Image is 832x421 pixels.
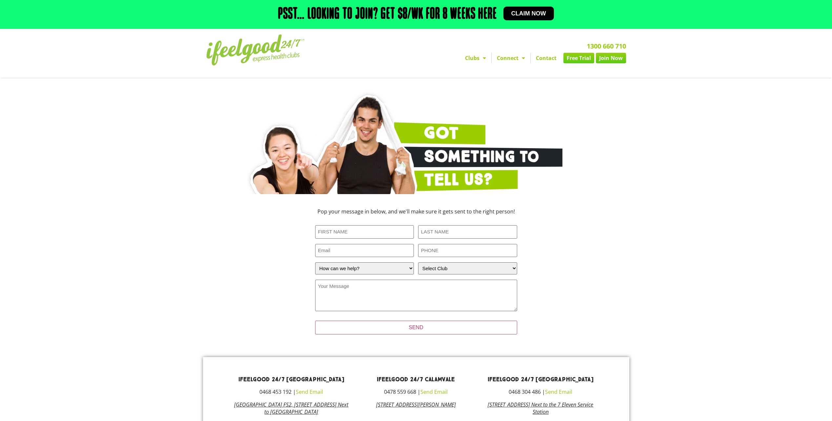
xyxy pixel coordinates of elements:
[492,53,530,63] a: Connect
[376,401,456,408] a: [STREET_ADDRESS][PERSON_NAME]
[587,42,626,50] a: 1300 660 710
[596,53,626,63] a: Join Now
[315,321,517,334] input: SEND
[511,10,546,16] span: Claim now
[563,53,594,63] a: Free Trial
[272,209,560,214] h3: Pop your message in below, and we'll make sure it gets sent to the right person!
[355,53,626,63] nav: Menu
[418,244,517,257] input: PHONE
[488,376,594,383] a: ifeelgood 24/7 [GEOGRAPHIC_DATA]
[503,7,554,20] a: Claim now
[483,389,598,394] h3: 0468 304 486 |
[418,225,517,239] input: LAST NAME
[278,7,497,22] h2: Psst… Looking to join? Get $8/wk for 8 weeks here
[488,401,593,415] a: [STREET_ADDRESS] Next to the 7 Eleven Service Station
[358,389,473,394] h3: 0478 559 668 |
[234,401,348,415] a: [GEOGRAPHIC_DATA] FS2, [STREET_ADDRESS] Next to [GEOGRAPHIC_DATA]
[377,376,455,383] a: ifeelgood 24/7 Calamvale
[315,244,414,257] input: Email
[234,389,349,394] h3: 0468 453 192 |
[296,388,323,395] a: Send Email
[238,376,344,383] a: ifeelgood 24/7 [GEOGRAPHIC_DATA]
[420,388,448,395] a: Send Email
[460,53,491,63] a: Clubs
[531,53,562,63] a: Contact
[545,388,572,395] a: Send Email
[315,225,414,239] input: FIRST NAME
